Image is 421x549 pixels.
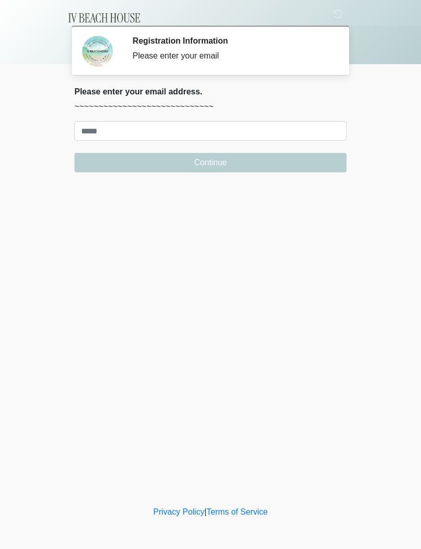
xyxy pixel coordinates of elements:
[206,507,267,516] a: Terms of Service
[154,507,205,516] a: Privacy Policy
[132,50,331,62] div: Please enter your email
[74,87,347,96] h2: Please enter your email address.
[74,153,347,172] button: Continue
[132,36,331,46] h2: Registration Information
[74,101,347,113] p: ~~~~~~~~~~~~~~~~~~~~~~~~~~~~~
[204,507,206,516] a: |
[64,8,145,28] img: IV Beach House Logo
[82,36,113,67] img: Agent Avatar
